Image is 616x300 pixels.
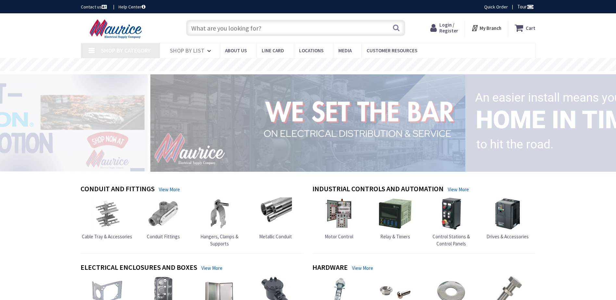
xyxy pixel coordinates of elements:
span: Conduit Fittings [147,233,180,240]
div: My Branch [471,22,501,34]
span: Media [338,47,352,54]
a: Cable Tray & Accessories Cable Tray & Accessories [82,197,132,240]
img: Relay & Timers [379,197,411,230]
span: Control Stations & Control Panels [433,233,470,246]
span: Hangers, Clamps & Supports [200,233,238,246]
span: Relay & Timers [380,233,410,240]
a: Control Stations & Control Panels Control Stations & Control Panels [425,197,478,247]
a: Relay & Timers Relay & Timers [379,197,411,240]
input: What are you looking for? [186,20,405,36]
img: Maurice Electrical Supply Company [81,19,153,39]
h4: Electrical Enclosures and Boxes [81,263,197,273]
span: Drives & Accessories [486,233,529,240]
a: View More [448,186,469,193]
a: View More [352,265,373,271]
a: Drives & Accessories Drives & Accessories [486,197,529,240]
img: Hangers, Clamps & Supports [203,197,236,230]
a: Login / Register [430,22,458,34]
h4: Industrial Controls and Automation [312,185,444,194]
a: Metallic Conduit Metallic Conduit [259,197,292,240]
a: Motor Control Motor Control [323,197,355,240]
img: Control Stations & Control Panels [435,197,468,230]
span: Tour [517,4,534,10]
span: Metallic Conduit [259,233,292,240]
span: About us [225,47,247,54]
strong: Cart [526,22,535,34]
img: Conduit Fittings [147,197,180,230]
strong: My Branch [480,25,501,31]
span: Locations [299,47,323,54]
span: Shop By List [170,47,205,54]
span: Login / Register [439,22,458,34]
a: Hangers, Clamps & Supports Hangers, Clamps & Supports [193,197,246,247]
a: View More [159,186,180,193]
rs-layer: to hit the road. [476,133,554,156]
h4: Hardware [312,263,348,273]
a: Cart [515,22,535,34]
img: Cable Tray & Accessories [91,197,123,230]
span: Line Card [262,47,284,54]
img: Motor Control [323,197,355,230]
span: Customer Resources [367,47,417,54]
h4: Conduit and Fittings [81,185,155,194]
a: Contact us [81,4,108,10]
span: Motor Control [325,233,353,240]
img: Metallic Conduit [259,197,292,230]
a: Help Center [119,4,145,10]
span: Cable Tray & Accessories [82,233,132,240]
span: Shop By Category [101,47,151,54]
rs-layer: Free Same Day Pickup at 15 Locations [249,61,368,69]
a: Quick Order [484,4,508,10]
a: Conduit Fittings Conduit Fittings [147,197,180,240]
img: Drives & Accessories [491,197,524,230]
a: View More [201,265,222,271]
img: 1_1.png [143,72,468,173]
